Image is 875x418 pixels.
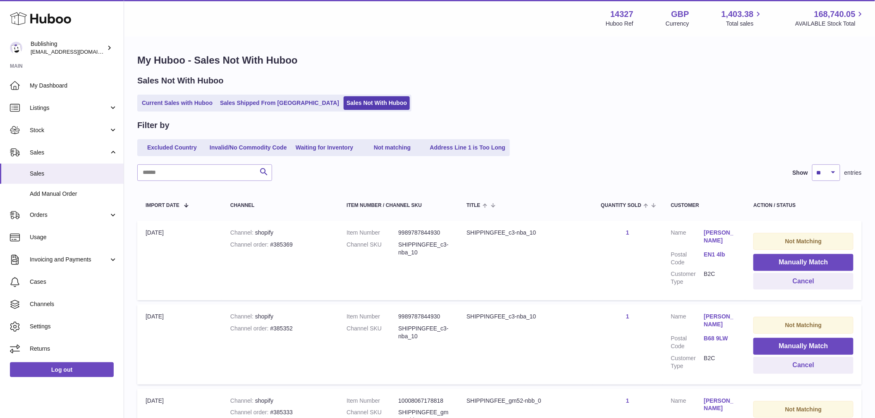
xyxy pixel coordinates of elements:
[398,397,450,405] dd: 10008067178818
[30,170,117,178] span: Sales
[626,229,629,236] a: 1
[704,313,737,328] a: [PERSON_NAME]
[230,313,330,321] div: shopify
[230,229,255,236] strong: Channel
[704,397,737,413] a: [PERSON_NAME]
[795,9,865,28] a: 168,740.05 AVAILABLE Stock Total
[230,229,330,237] div: shopify
[671,9,689,20] strong: GBP
[10,42,22,54] img: internalAdmin-14327@internal.huboo.com
[606,20,634,28] div: Huboo Ref
[230,313,255,320] strong: Channel
[671,397,704,415] dt: Name
[398,241,450,256] dd: SHIPPINGFEE_c3-nba_10
[347,203,450,208] div: Item Number / Channel SKU
[137,304,222,384] td: [DATE]
[704,229,737,245] a: [PERSON_NAME]
[230,325,270,332] strong: Channel order
[753,338,853,355] button: Manually Match
[31,40,105,56] div: Bublishing
[671,270,704,286] dt: Customer Type
[398,229,450,237] dd: 9989787844930
[785,406,822,413] strong: Not Matching
[30,126,109,134] span: Stock
[347,325,398,340] dt: Channel SKU
[722,9,763,28] a: 1,403.38 Total sales
[137,54,862,67] h1: My Huboo - Sales Not With Huboo
[30,149,109,157] span: Sales
[230,408,330,416] div: #385333
[427,141,509,154] a: Address Line 1 is Too Long
[10,362,114,377] a: Log out
[704,354,737,370] dd: B2C
[793,169,808,177] label: Show
[207,141,290,154] a: Invalid/No Commodity Code
[753,273,853,290] button: Cancel
[139,96,215,110] a: Current Sales with Huboo
[139,141,205,154] a: Excluded Country
[230,241,270,248] strong: Channel order
[30,82,117,90] span: My Dashboard
[704,251,737,259] a: EN1 4lb
[30,190,117,198] span: Add Manual Order
[30,104,109,112] span: Listings
[30,323,117,330] span: Settings
[230,409,270,416] strong: Channel order
[30,300,117,308] span: Channels
[347,241,398,256] dt: Channel SKU
[137,221,222,300] td: [DATE]
[785,238,822,245] strong: Not Matching
[359,141,426,154] a: Not matching
[30,278,117,286] span: Cases
[347,313,398,321] dt: Item Number
[671,313,704,330] dt: Name
[146,203,179,208] span: Import date
[704,335,737,342] a: B68 9LW
[466,313,584,321] div: SHIPPINGFEE_c3-nba_10
[230,203,330,208] div: Channel
[217,96,342,110] a: Sales Shipped From [GEOGRAPHIC_DATA]
[137,120,170,131] h2: Filter by
[671,354,704,370] dt: Customer Type
[31,48,122,55] span: [EMAIL_ADDRESS][DOMAIN_NAME]
[795,20,865,28] span: AVAILABLE Stock Total
[30,256,109,264] span: Invoicing and Payments
[601,203,641,208] span: Quantity Sold
[626,397,629,404] a: 1
[726,20,763,28] span: Total sales
[666,20,689,28] div: Currency
[398,313,450,321] dd: 9989787844930
[230,397,330,405] div: shopify
[230,325,330,332] div: #385352
[671,203,737,208] div: Customer
[466,397,584,405] div: SHIPPINGFEE_gm52-nbb_0
[753,254,853,271] button: Manually Match
[292,141,358,154] a: Waiting for Inventory
[626,313,629,320] a: 1
[398,325,450,340] dd: SHIPPINGFEE_c3-nba_10
[230,397,255,404] strong: Channel
[230,241,330,249] div: #385369
[753,357,853,374] button: Cancel
[30,233,117,241] span: Usage
[347,397,398,405] dt: Item Number
[30,345,117,353] span: Returns
[844,169,862,177] span: entries
[466,203,480,208] span: Title
[347,229,398,237] dt: Item Number
[671,335,704,350] dt: Postal Code
[785,322,822,328] strong: Not Matching
[722,9,754,20] span: 1,403.38
[344,96,410,110] a: Sales Not With Huboo
[30,211,109,219] span: Orders
[671,251,704,266] dt: Postal Code
[610,9,634,20] strong: 14327
[704,270,737,286] dd: B2C
[466,229,584,237] div: SHIPPINGFEE_c3-nba_10
[671,229,704,247] dt: Name
[137,75,224,86] h2: Sales Not With Huboo
[753,203,853,208] div: Action / Status
[814,9,856,20] span: 168,740.05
